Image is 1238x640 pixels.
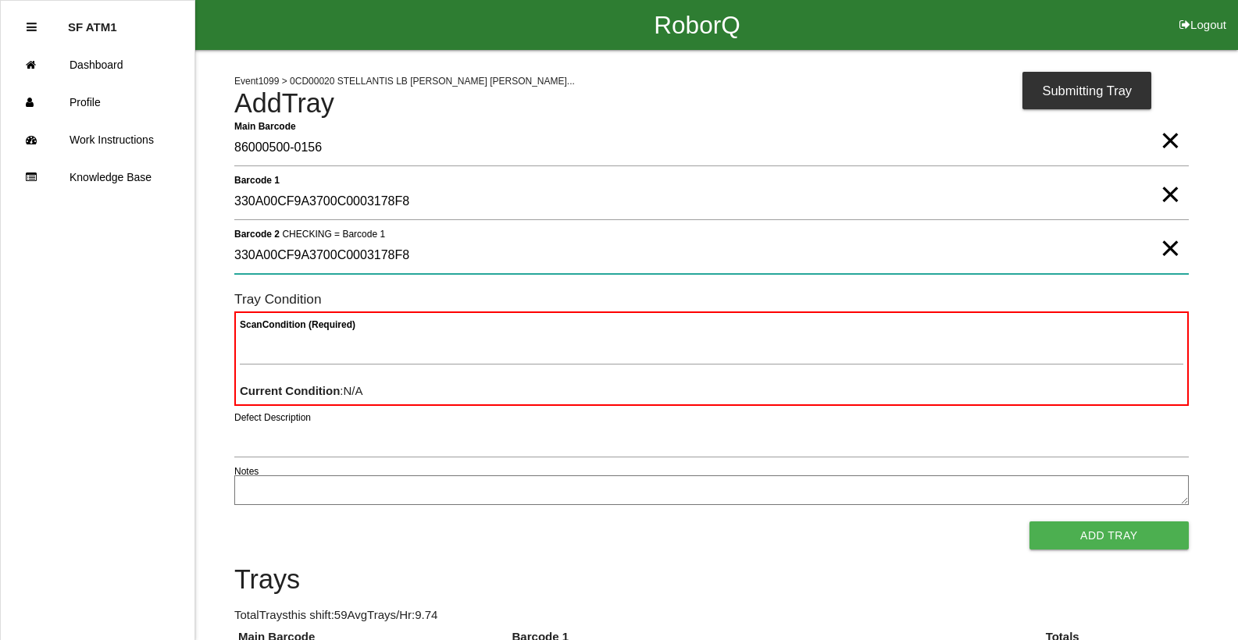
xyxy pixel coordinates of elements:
input: Required [234,130,1189,166]
span: Clear Input [1160,217,1180,248]
div: Close [27,9,37,46]
span: Clear Input [1160,163,1180,194]
b: Barcode 1 [234,174,280,185]
h4: Add Tray [234,89,1189,119]
b: Barcode 2 [234,228,280,239]
a: Profile [1,84,194,121]
b: Current Condition [240,384,340,397]
label: Notes [234,464,259,478]
a: Knowledge Base [1,158,194,196]
a: Work Instructions [1,121,194,158]
b: Scan Condition (Required) [240,319,355,330]
h6: Tray Condition [234,292,1189,307]
div: Submitting Tray [1022,72,1151,109]
p: Total Trays this shift: 59 Avg Trays /Hr: 9.74 [234,606,1189,624]
h4: Trays [234,565,1189,595]
b: Main Barcode [234,120,296,131]
span: CHECKING = Barcode 1 [282,228,385,239]
label: Defect Description [234,411,311,425]
span: Event 1099 > 0CD00020 STELLANTIS LB [PERSON_NAME] [PERSON_NAME]... [234,76,575,87]
p: SF ATM1 [68,9,117,34]
span: : N/A [240,384,363,397]
button: Add Tray [1029,521,1189,549]
span: Clear Input [1160,109,1180,140]
a: Dashboard [1,46,194,84]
